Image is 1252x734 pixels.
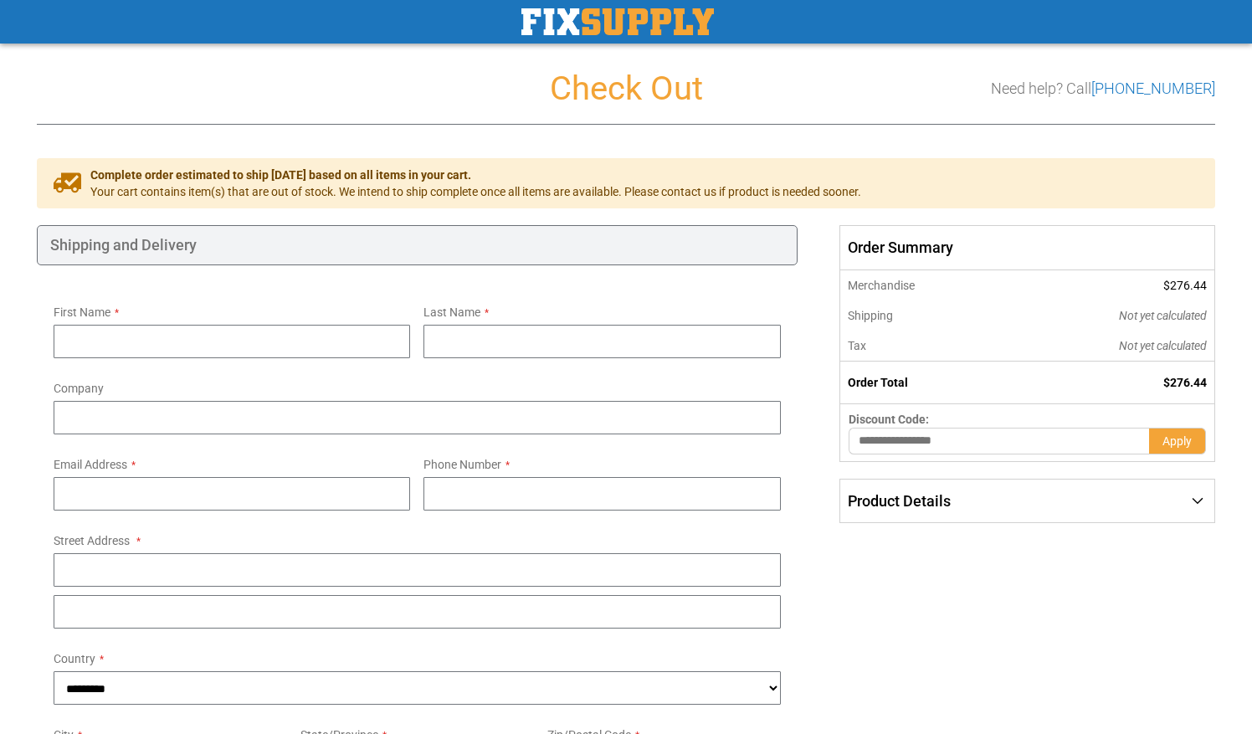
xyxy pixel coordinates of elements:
[849,413,929,426] span: Discount Code:
[90,167,861,183] span: Complete order estimated to ship [DATE] based on all items in your cart.
[54,534,130,547] span: Street Address
[848,492,951,510] span: Product Details
[521,8,714,35] img: Fix Industrial Supply
[423,458,501,471] span: Phone Number
[848,376,908,389] strong: Order Total
[1119,309,1207,322] span: Not yet calculated
[1163,279,1207,292] span: $276.44
[423,305,480,319] span: Last Name
[54,305,110,319] span: First Name
[991,80,1215,97] h3: Need help? Call
[90,183,861,200] span: Your cart contains item(s) that are out of stock. We intend to ship complete once all items are a...
[839,270,1006,300] th: Merchandise
[1149,428,1206,454] button: Apply
[37,225,798,265] div: Shipping and Delivery
[839,225,1215,270] span: Order Summary
[1162,434,1192,448] span: Apply
[54,458,127,471] span: Email Address
[54,382,104,395] span: Company
[839,331,1006,362] th: Tax
[521,8,714,35] a: store logo
[37,70,1215,107] h1: Check Out
[1091,80,1215,97] a: [PHONE_NUMBER]
[848,309,893,322] span: Shipping
[1119,339,1207,352] span: Not yet calculated
[1163,376,1207,389] span: $276.44
[54,652,95,665] span: Country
